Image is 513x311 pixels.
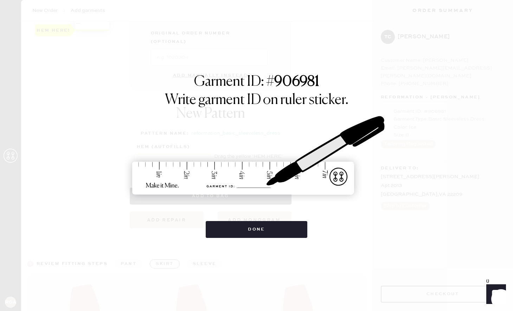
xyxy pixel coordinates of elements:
[274,75,319,89] strong: 906981
[125,98,389,214] img: ruler-sticker-sharpie.svg
[194,73,319,92] h1: Garment ID: #
[480,279,510,310] iframe: Front Chat
[206,221,307,238] button: Done
[165,92,348,109] h1: Write garment ID on ruler sticker.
